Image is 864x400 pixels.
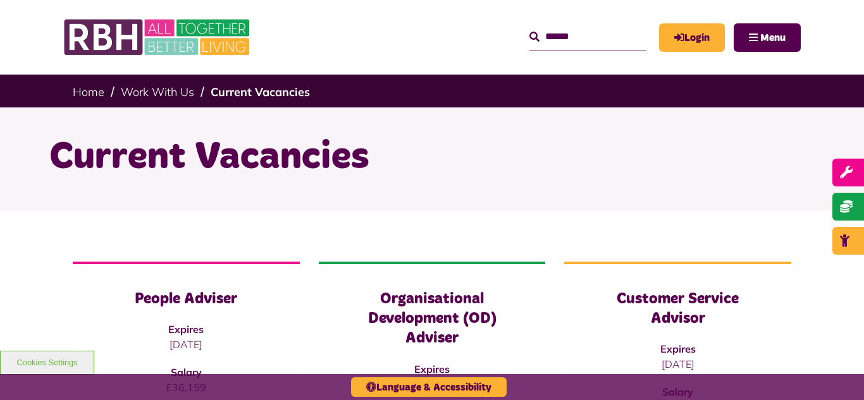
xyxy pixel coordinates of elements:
button: Language & Accessibility [351,377,507,397]
strong: Expires [660,342,696,355]
a: Work With Us [121,85,194,99]
strong: Expires [168,323,204,336]
h3: Customer Service Advisor [589,289,766,329]
h3: People Adviser [98,289,275,309]
button: Navigation [734,23,801,52]
h1: Current Vacancies [49,133,815,182]
p: [DATE] [98,337,275,352]
span: Menu [760,33,786,43]
strong: Salary [171,366,202,379]
img: RBH [63,13,253,62]
a: Home [73,85,104,99]
strong: Expires [414,363,450,375]
h3: Organisational Development (OD) Adviser [344,289,521,349]
a: MyRBH [659,23,725,52]
a: Current Vacancies [211,85,310,99]
p: [DATE] [589,356,766,372]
